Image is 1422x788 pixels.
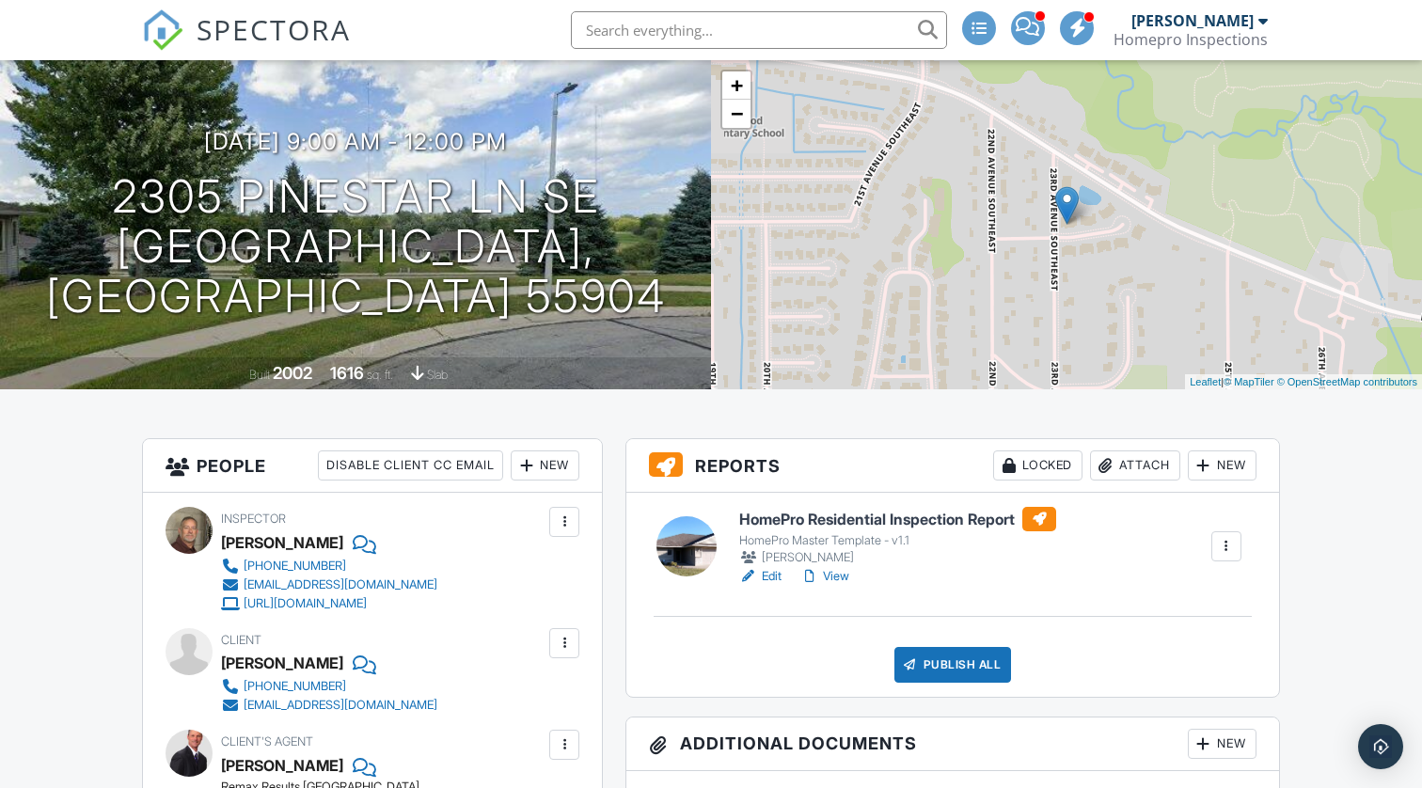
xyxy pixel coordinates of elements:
a: © OpenStreetMap contributors [1277,376,1417,387]
div: 1616 [330,363,364,383]
div: [EMAIL_ADDRESS][DOMAIN_NAME] [244,577,437,592]
a: [URL][DOMAIN_NAME] [221,594,437,613]
div: [PERSON_NAME] [1131,11,1254,30]
div: Disable Client CC Email [318,450,503,481]
div: | [1185,374,1422,390]
h6: HomePro Residential Inspection Report [739,507,1056,531]
a: Zoom out [722,100,750,128]
div: New [511,450,579,481]
div: HomePro Master Template - v1.1 [739,533,1056,548]
span: slab [427,368,448,382]
h3: People [143,439,602,493]
span: Client [221,633,261,647]
h3: Reports [626,439,1279,493]
div: Attach [1090,450,1180,481]
h1: 2305 Pinestar ln se [GEOGRAPHIC_DATA], [GEOGRAPHIC_DATA] 55904 [30,172,681,321]
a: [EMAIL_ADDRESS][DOMAIN_NAME] [221,575,437,594]
a: [PHONE_NUMBER] [221,557,437,575]
span: Inspector [221,512,286,526]
div: [PERSON_NAME] [221,649,343,677]
div: Open Intercom Messenger [1358,724,1403,769]
div: [PHONE_NUMBER] [244,679,346,694]
a: © MapTiler [1224,376,1274,387]
span: sq. ft. [367,368,393,382]
div: Publish All [894,647,1012,683]
a: Zoom in [722,71,750,100]
h3: Additional Documents [626,717,1279,771]
a: [EMAIL_ADDRESS][DOMAIN_NAME] [221,696,437,715]
input: Search everything... [571,11,947,49]
a: [PERSON_NAME] [221,751,343,780]
div: [PERSON_NAME] [221,528,343,557]
div: New [1188,450,1256,481]
a: [PHONE_NUMBER] [221,677,437,696]
a: HomePro Residential Inspection Report HomePro Master Template - v1.1 [PERSON_NAME] [739,507,1056,567]
div: Locked [993,450,1082,481]
div: Homepro Inspections [1114,30,1268,49]
span: SPECTORA [197,9,351,49]
div: New [1188,729,1256,759]
div: [EMAIL_ADDRESS][DOMAIN_NAME] [244,698,437,713]
span: Client's Agent [221,734,313,749]
a: Leaflet [1190,376,1221,387]
div: [URL][DOMAIN_NAME] [244,596,367,611]
img: The Best Home Inspection Software - Spectora [142,9,183,51]
div: [PERSON_NAME] [739,548,1056,567]
a: SPECTORA [142,25,351,65]
a: View [800,567,849,586]
h3: [DATE] 9:00 am - 12:00 pm [204,129,507,154]
span: Built [249,368,270,382]
a: Edit [739,567,782,586]
div: 2002 [273,363,312,383]
div: [PHONE_NUMBER] [244,559,346,574]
